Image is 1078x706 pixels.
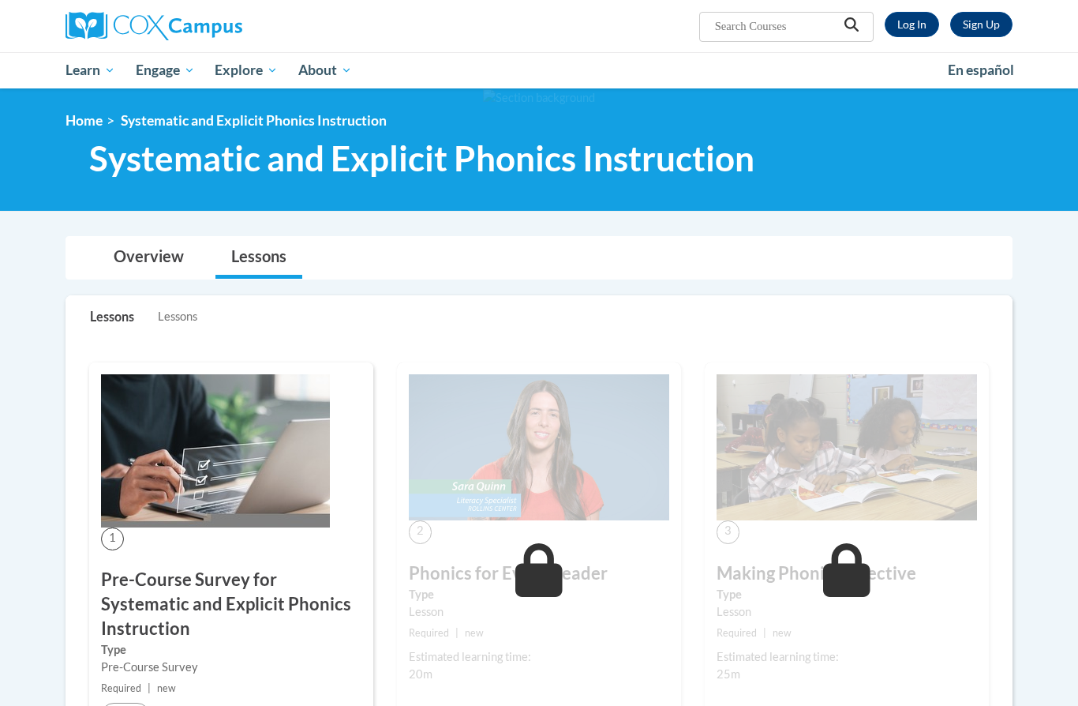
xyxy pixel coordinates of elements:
[136,61,195,80] span: Engage
[717,648,977,666] div: Estimated learning time:
[66,12,365,40] a: Cox Campus
[840,17,863,37] button: Search
[89,137,754,179] span: Systematic and Explicit Phonics Instruction
[55,52,125,88] a: Learn
[409,627,449,639] span: Required
[717,667,740,681] span: 25m
[409,648,669,666] div: Estimated learning time:
[938,54,1024,87] a: En español
[215,237,302,279] a: Lessons
[298,61,352,80] span: About
[409,667,432,681] span: 20m
[101,641,361,659] label: Type
[409,561,669,586] h3: Phonics for Every Reader
[717,627,757,639] span: Required
[101,682,141,694] span: Required
[121,112,387,129] span: Systematic and Explicit Phonics Instruction
[717,603,977,621] div: Lesson
[125,52,205,88] a: Engage
[158,308,197,325] span: Lessons
[101,568,361,640] h3: Pre-Course Survey for Systematic and Explicit Phonics Instruction
[66,61,115,80] span: Learn
[455,627,459,639] span: |
[717,561,977,586] h3: Making Phonics Effective
[66,12,242,40] img: Cox Campus
[409,586,669,603] label: Type
[409,603,669,621] div: Lesson
[717,586,977,603] label: Type
[204,52,288,88] a: Explore
[773,627,792,639] span: new
[409,520,432,543] span: 2
[101,528,124,550] span: 1
[90,308,134,325] p: Lessons
[483,89,595,107] img: Section background
[66,112,103,129] a: Home
[101,659,361,676] div: Pre-Course Survey
[157,682,176,694] span: new
[717,374,977,521] img: Course Image
[101,374,330,528] img: Course Image
[763,627,766,639] span: |
[948,62,1014,78] span: En español
[215,61,278,80] span: Explore
[465,627,484,639] span: new
[717,520,739,543] span: 3
[98,237,200,279] a: Overview
[148,682,151,694] span: |
[713,17,840,36] input: Search Courses
[409,374,669,521] img: Course Image
[42,52,1036,88] div: Main menu
[950,12,1012,37] a: Register
[288,52,362,88] a: About
[885,12,939,37] a: Log In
